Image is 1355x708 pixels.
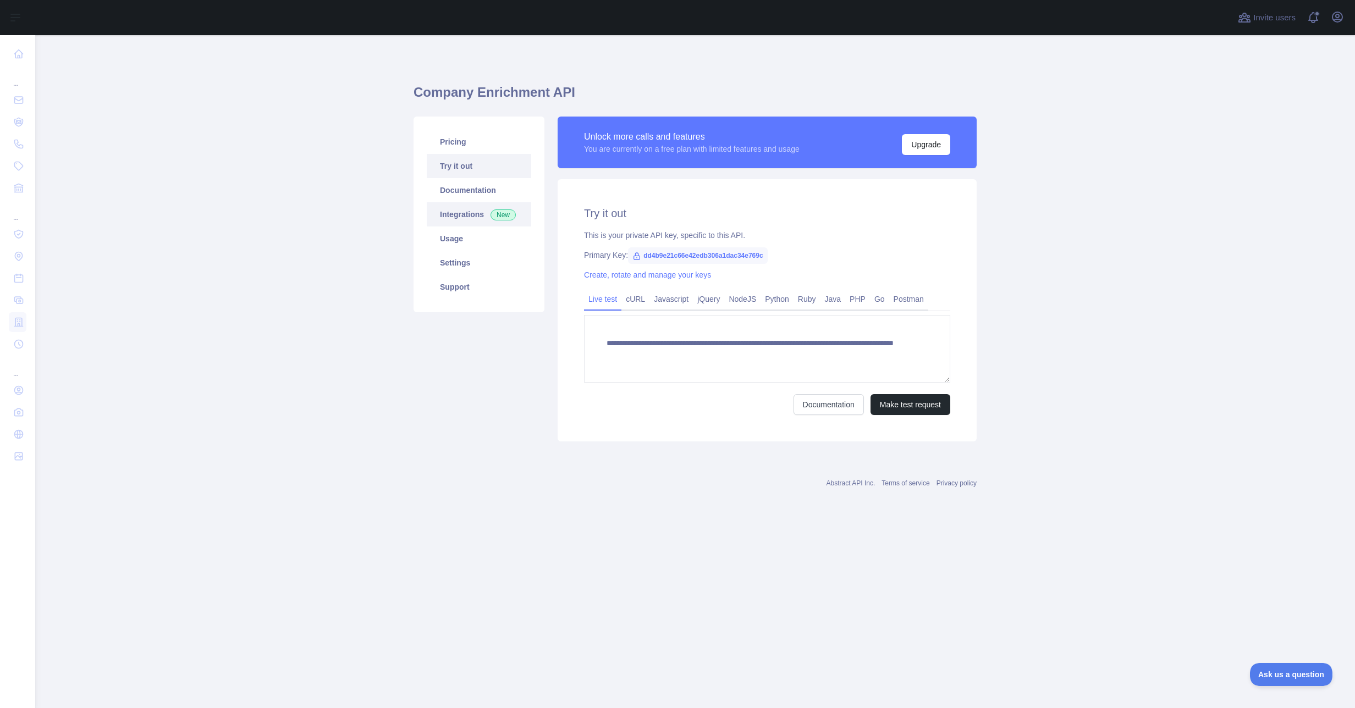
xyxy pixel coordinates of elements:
[584,143,800,154] div: You are currently on a free plan with limited features and usage
[9,200,26,222] div: ...
[414,84,977,110] h1: Company Enrichment API
[724,290,761,308] a: NodeJS
[584,290,621,308] a: Live test
[427,275,531,299] a: Support
[584,206,950,221] h2: Try it out
[845,290,870,308] a: PHP
[427,178,531,202] a: Documentation
[870,290,889,308] a: Go
[1236,9,1298,26] button: Invite users
[9,356,26,378] div: ...
[427,154,531,178] a: Try it out
[1253,12,1296,24] span: Invite users
[628,247,768,264] span: dd4b9e21c66e42edb306a1dac34e769c
[584,130,800,143] div: Unlock more calls and features
[584,250,950,261] div: Primary Key:
[427,251,531,275] a: Settings
[937,479,977,487] a: Privacy policy
[1250,663,1333,686] iframe: Toggle Customer Support
[761,290,794,308] a: Python
[693,290,724,308] a: jQuery
[584,270,711,279] a: Create, rotate and manage your keys
[427,226,531,251] a: Usage
[9,66,26,88] div: ...
[794,394,864,415] a: Documentation
[820,290,846,308] a: Java
[794,290,820,308] a: Ruby
[827,479,875,487] a: Abstract API Inc.
[621,290,649,308] a: cURL
[649,290,693,308] a: Javascript
[584,230,950,241] div: This is your private API key, specific to this API.
[427,202,531,226] a: Integrations New
[491,209,516,220] span: New
[902,134,950,155] button: Upgrade
[427,130,531,154] a: Pricing
[882,479,929,487] a: Terms of service
[871,394,950,415] button: Make test request
[889,290,928,308] a: Postman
